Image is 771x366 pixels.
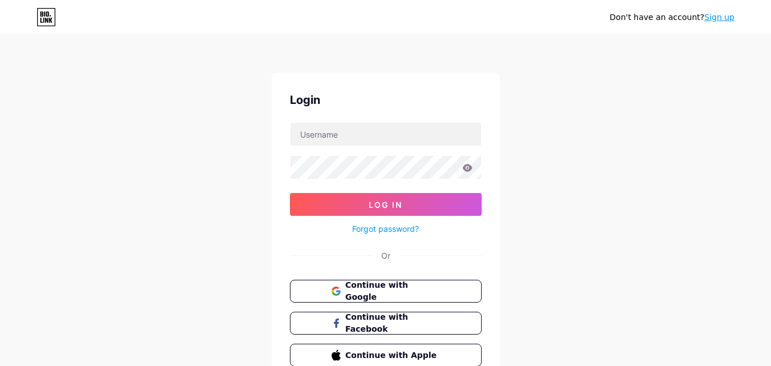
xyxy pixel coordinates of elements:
[345,311,439,335] span: Continue with Facebook
[352,223,419,235] a: Forgot password?
[290,280,482,303] button: Continue with Google
[290,91,482,108] div: Login
[290,193,482,216] button: Log In
[381,250,390,262] div: Or
[345,349,439,361] span: Continue with Apple
[290,312,482,335] button: Continue with Facebook
[290,123,481,146] input: Username
[369,200,402,210] span: Log In
[345,279,439,303] span: Continue with Google
[609,11,734,23] div: Don't have an account?
[704,13,734,22] a: Sign up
